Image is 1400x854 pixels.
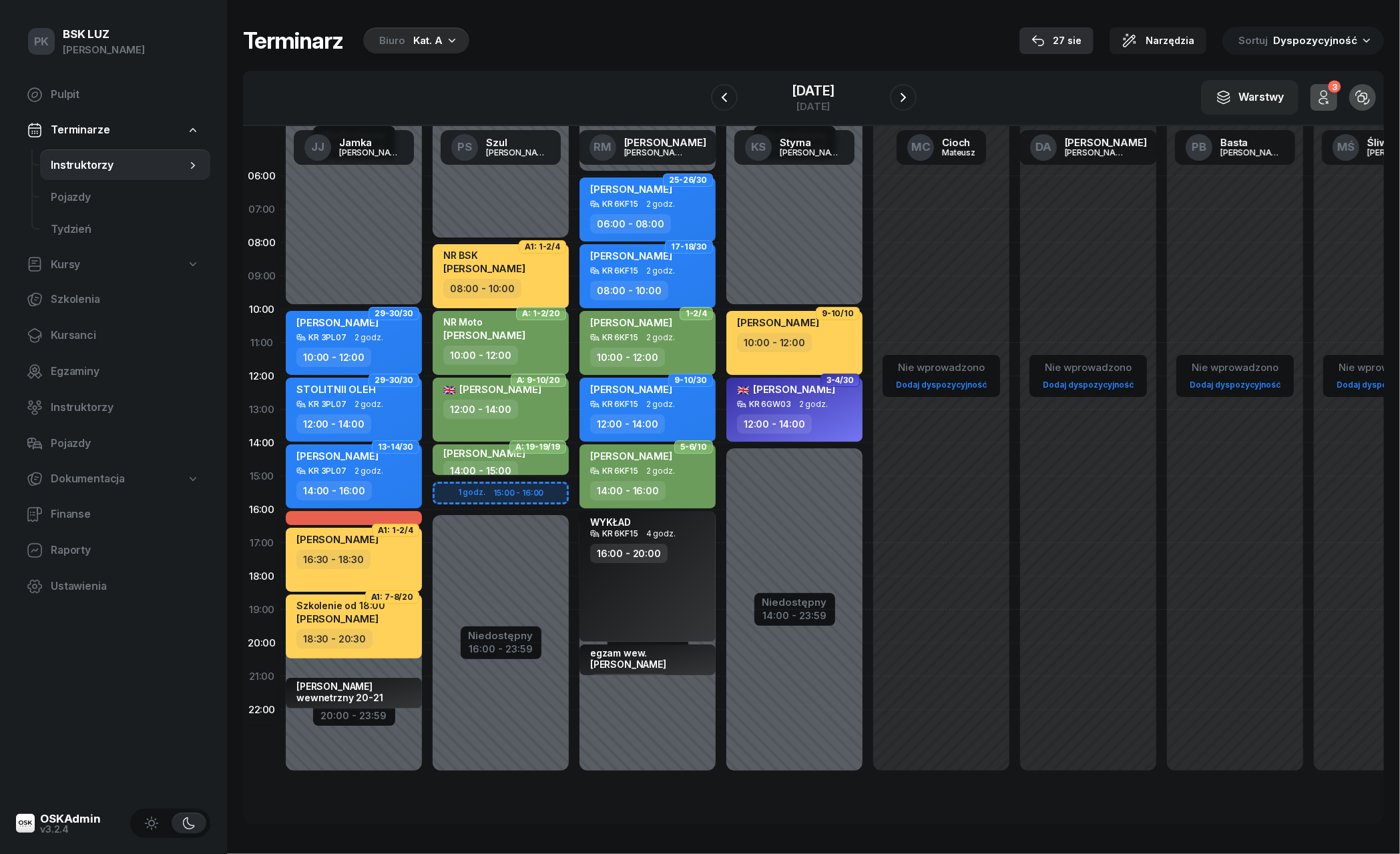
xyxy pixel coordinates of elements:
span: Instruktorzy [51,157,186,174]
div: Jamka [339,137,403,147]
span: 2 godz. [355,333,383,342]
a: Kursanci [16,320,210,352]
div: 22:00 [243,693,280,727]
div: 3 [1328,81,1341,93]
span: Pulpit [51,86,200,103]
span: [PERSON_NAME] [443,262,525,275]
div: 21:00 [243,660,280,693]
a: PSSzul[PERSON_NAME] [441,130,561,165]
div: 20:00 - 21:00 [590,674,667,693]
div: 16:00 - 23:59 [469,640,533,655]
div: 14:00 - 16:00 [296,481,372,500]
span: A: 1-2/20 [522,312,560,315]
a: JJJamka[PERSON_NAME] [294,130,414,165]
div: [DATE] [792,101,835,111]
div: [PERSON_NAME] [1065,137,1147,147]
div: 08:00 - 10:00 [590,281,668,300]
div: Nie wprowadzono [1037,359,1139,376]
span: 2 godz. [355,466,383,476]
button: Nie wprowadzonoDodaj dyspozycyjność [1184,356,1286,396]
div: [DATE] [792,84,835,97]
div: 10:00 - 12:00 [737,333,812,352]
div: 12:00 - 14:00 [296,414,371,434]
a: Dokumentacja [16,464,210,494]
div: 14:00 - 16:00 [590,481,666,500]
div: KR 6KF15 [602,466,638,475]
span: PS [457,141,472,153]
span: 1 godz. [355,707,382,717]
a: Dodaj dyspozycyjność [891,377,992,392]
a: Kursy [16,250,210,280]
span: 9-10/30 [674,379,707,382]
div: Niedostępny [469,630,533,640]
div: Cioch [942,137,975,147]
span: [PERSON_NAME] [737,383,835,396]
span: 2 godz. [799,400,828,409]
div: KR 6KF15 [602,529,638,538]
div: Styrna [780,137,844,147]
span: [PERSON_NAME] [590,250,672,262]
span: Raporty [51,542,200,559]
div: Mateusz [942,148,975,157]
button: Nie wprowadzonoDodaj dyspozycyjność [891,356,992,396]
a: Pulpit [16,79,210,111]
span: 5-6/10 [680,446,707,448]
div: 20:00 - 23:59 [321,707,387,721]
span: [PERSON_NAME] [296,533,379,546]
span: 2 godz. [646,466,675,476]
a: Instruktorzy [40,149,210,181]
a: Tydzień [40,213,210,246]
div: Nie wprowadzono [1184,359,1286,376]
span: [PERSON_NAME] [590,383,672,396]
div: Kat. A [413,33,443,49]
span: A1: 1-2/4 [378,529,413,532]
span: Kursy [51,256,80,274]
div: [PERSON_NAME] [624,137,706,147]
span: A1: 7-8/20 [371,596,413,598]
span: Finanse [51,506,200,523]
a: KSStyrna[PERSON_NAME] [734,130,855,165]
div: KR 3PL07 [308,466,346,475]
span: 9-10/10 [822,312,854,315]
button: 27 sie [1019,27,1094,54]
img: logo-xs@2x.png [16,814,35,833]
div: 06:00 - 08:00 [590,214,671,234]
span: MŚ [1337,141,1355,153]
div: [PERSON_NAME] [624,148,688,157]
span: 2 godz. [646,400,675,409]
div: 12:00 - 14:00 [443,400,518,419]
span: 4 godz. [646,529,676,538]
div: [PERSON_NAME] [339,148,403,157]
span: 3-4/30 [827,379,854,382]
button: Warstwy [1201,80,1299,115]
div: 18:30 - 20:30 [296,629,373,649]
span: Tydzień [51,221,200,238]
span: [PERSON_NAME] [590,316,672,329]
span: 2 godz. [646,333,675,342]
div: 20:00 [243,626,280,660]
span: Terminarze [51,121,109,139]
span: 29-30/30 [375,379,413,382]
a: MCCiochMateusz [897,130,986,165]
div: Nie wprowadzono [891,359,992,376]
div: 17:00 [243,526,280,560]
span: 2 godz. [646,199,675,209]
div: 16:00 - 20:00 [590,544,668,563]
div: 06:00 [243,159,280,193]
div: 10:00 - 12:00 [443,346,518,365]
span: Narzędzia [1146,33,1194,49]
div: Basta [1220,137,1285,147]
h1: Terminarz [243,29,343,53]
div: 16:00 [243,493,280,526]
div: egzam wew. [PERSON_NAME] [590,647,708,670]
div: 10:00 - 12:00 [590,348,665,367]
div: 19:00 [243,593,280,626]
span: 1-2/4 [686,312,707,315]
button: Nie wprowadzonoDodaj dyspozycyjność [1037,356,1139,396]
button: Narzędzia [1110,27,1206,54]
span: A1: 1-2/4 [525,246,560,248]
span: PK [34,36,49,47]
a: Pojazdy [16,428,210,460]
span: Dyspozycyjność [1273,34,1357,47]
span: [PERSON_NAME] [296,612,379,625]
